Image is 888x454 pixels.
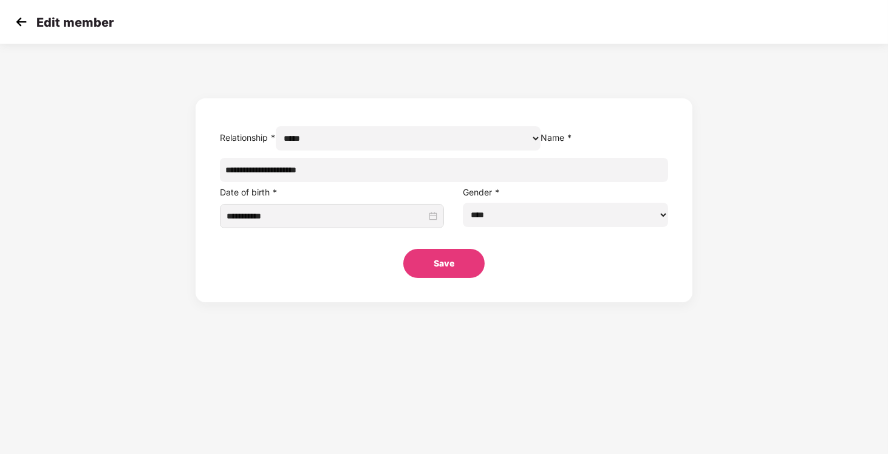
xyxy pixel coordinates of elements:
button: Save [403,249,485,278]
p: Edit member [36,15,114,30]
label: Gender * [463,187,500,197]
label: Relationship * [220,132,276,143]
img: svg+xml;base64,PHN2ZyB4bWxucz0iaHR0cDovL3d3dy53My5vcmcvMjAwMC9zdmciIHdpZHRoPSIzMCIgaGVpZ2h0PSIzMC... [12,13,30,31]
label: Name * [541,132,572,143]
label: Date of birth * [220,187,278,197]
